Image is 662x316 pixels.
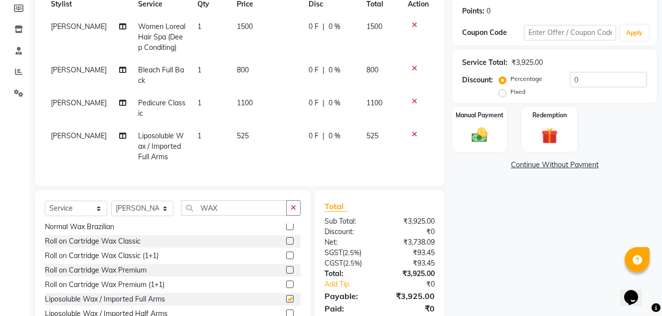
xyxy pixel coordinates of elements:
[511,57,543,68] div: ₹3,925.00
[317,290,380,302] div: Payable:
[323,98,325,108] span: |
[390,279,442,290] div: ₹0
[45,222,114,232] div: Normal Wax Brazilian
[197,22,201,31] span: 1
[317,227,380,237] div: Discount:
[323,21,325,32] span: |
[325,201,347,212] span: Total
[510,74,542,83] label: Percentage
[379,269,442,279] div: ₹3,925.00
[317,216,380,227] div: Sub Total:
[462,6,485,16] div: Points:
[329,65,340,75] span: 0 %
[462,27,524,38] div: Coupon Code
[462,75,493,85] div: Discount:
[329,21,340,32] span: 0 %
[51,98,107,107] span: [PERSON_NAME]
[379,216,442,227] div: ₹3,925.00
[620,25,649,40] button: Apply
[524,25,617,40] input: Enter Offer / Coupon Code
[344,249,359,257] span: 2.5%
[379,248,442,258] div: ₹93.45
[138,131,184,161] span: Liposoluble Wax / Imported Full Arms
[536,126,563,146] img: _gift.svg
[345,259,360,267] span: 2.5%
[325,248,342,257] span: SGST
[309,131,319,141] span: 0 F
[197,131,201,140] span: 1
[379,290,442,302] div: ₹3,925.00
[317,279,390,290] a: Add Tip
[329,131,340,141] span: 0 %
[325,259,343,268] span: CGST
[532,111,567,120] label: Redemption
[366,131,378,140] span: 525
[317,303,380,315] div: Paid:
[51,65,107,74] span: [PERSON_NAME]
[45,265,147,276] div: Roll on Cartridge Wax Premium
[510,87,525,96] label: Fixed
[138,65,184,85] span: Bleach Full Back
[379,227,442,237] div: ₹0
[620,276,652,306] iframe: chat widget
[138,22,185,52] span: Women Loreal Hair Spa (Deep Conditing)
[309,65,319,75] span: 0 F
[454,160,655,170] a: Continue Without Payment
[379,303,442,315] div: ₹0
[45,280,165,290] div: Roll on Cartridge Wax Premium (1+1)
[379,237,442,248] div: ₹3,738.09
[366,98,382,107] span: 1100
[323,131,325,141] span: |
[366,22,382,31] span: 1500
[329,98,340,108] span: 0 %
[237,98,253,107] span: 1100
[138,98,185,118] span: Pedicure Classic
[181,200,287,216] input: Search or Scan
[51,22,107,31] span: [PERSON_NAME]
[379,258,442,269] div: ₹93.45
[197,98,201,107] span: 1
[237,131,249,140] span: 525
[237,22,253,31] span: 1500
[456,111,503,120] label: Manual Payment
[309,98,319,108] span: 0 F
[317,258,380,269] div: ( )
[487,6,491,16] div: 0
[51,131,107,140] span: [PERSON_NAME]
[197,65,201,74] span: 1
[309,21,319,32] span: 0 F
[45,236,141,247] div: Roll on Cartridge Wax Classic
[317,248,380,258] div: ( )
[45,251,159,261] div: Roll on Cartridge Wax Classic (1+1)
[237,65,249,74] span: 800
[366,65,378,74] span: 800
[462,57,507,68] div: Service Total:
[323,65,325,75] span: |
[467,126,493,144] img: _cash.svg
[45,294,165,305] div: Liposoluble Wax / Imported Full Arms
[317,237,380,248] div: Net:
[317,269,380,279] div: Total:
